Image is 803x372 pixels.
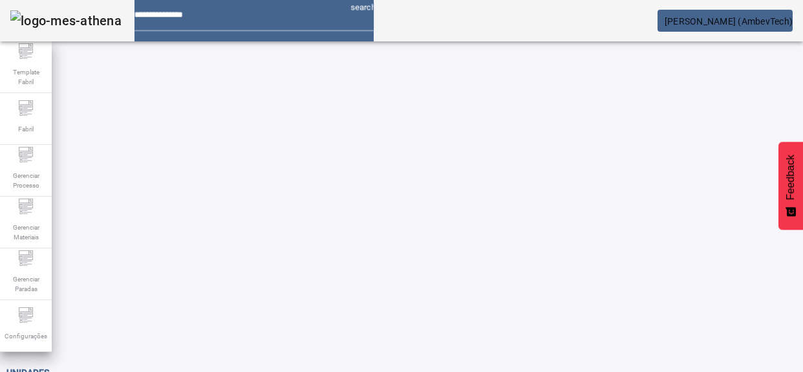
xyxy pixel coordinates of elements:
[1,327,51,345] span: Configurações
[6,63,45,91] span: Template Fabril
[778,142,803,230] button: Feedback - Mostrar pesquisa
[14,120,37,138] span: Fabril
[785,155,797,200] span: Feedback
[665,16,793,27] span: [PERSON_NAME] (AmbevTech)
[6,167,45,194] span: Gerenciar Processo
[10,10,122,31] img: logo-mes-athena
[6,270,45,298] span: Gerenciar Paradas
[6,219,45,246] span: Gerenciar Materiais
